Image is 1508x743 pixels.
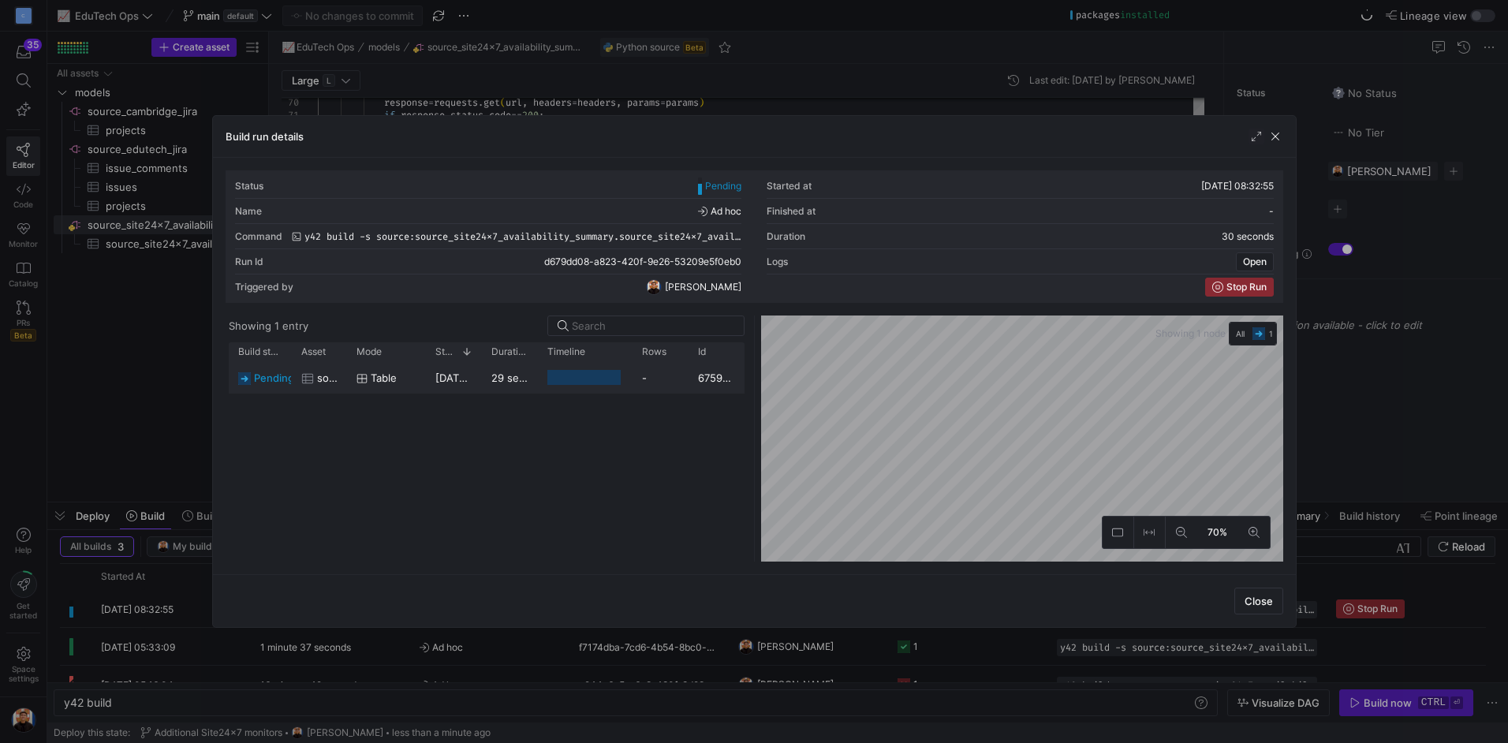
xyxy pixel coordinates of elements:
button: Open [1236,252,1274,271]
span: Mode [356,346,382,357]
span: Close [1245,595,1273,607]
y42-duration: 29 seconds [491,371,549,384]
span: All [1236,327,1245,340]
span: Started at [435,346,455,357]
div: Started at [767,181,812,192]
span: Id [698,346,706,357]
div: 67594f33-5ad0-4fa0-9013-d49d8fd07848 [689,362,745,393]
span: y42 build -s source:source_site24x7_availability_summary.source_site24x7_availability_summary [304,231,742,242]
div: Duration [767,231,805,242]
div: Status [235,181,263,192]
span: source_site24x7_availability_summary [317,363,338,394]
span: Table [371,363,397,394]
div: Logs [767,256,788,267]
div: Triggered by [235,282,293,293]
y42-duration: 30 seconds [1222,231,1274,242]
div: Run Id [235,256,263,267]
span: Build status [238,346,282,357]
div: Showing 1 entry [229,319,308,332]
span: [PERSON_NAME] [665,282,741,293]
span: d679dd08-a823-420f-9e26-53209e5f0eb0 [544,256,741,267]
span: - [1269,205,1274,217]
button: 70% [1197,517,1238,548]
span: pending [254,363,294,394]
span: [DATE] 08:32:55 [1201,180,1274,192]
img: https://storage.googleapis.com/y42-prod-data-exchange/images/bg52tvgs8dxfpOhHYAd0g09LCcAxm85PnUXH... [646,279,662,295]
div: Finished at [767,206,816,217]
input: Search [572,319,734,332]
div: - [633,362,689,393]
span: Stop Run [1226,282,1267,293]
div: Command [235,231,282,242]
span: [DATE] 08:32:56 [435,371,517,384]
h3: Build run details [226,130,304,143]
span: Asset [301,346,326,357]
span: 1 [1269,329,1273,338]
span: 70% [1204,524,1230,541]
div: Name [235,206,262,217]
button: Stop Run [1205,278,1274,297]
button: Close [1234,588,1283,614]
span: Duration [491,346,528,357]
span: Open [1243,256,1267,267]
span: Rows [642,346,666,357]
span: Timeline [547,346,585,357]
span: Ad hoc [698,206,741,217]
span: Pending [705,181,741,192]
span: Showing 1 node [1155,328,1229,339]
